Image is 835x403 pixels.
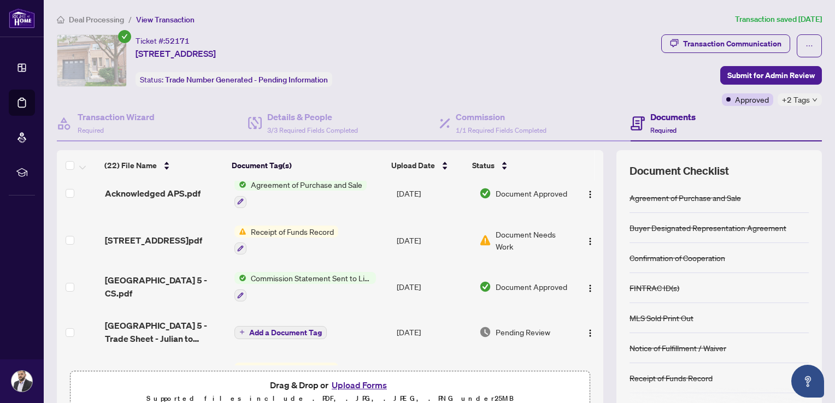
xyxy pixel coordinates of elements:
[650,126,677,134] span: Required
[239,329,245,335] span: plus
[246,363,338,375] span: Receipt of Funds Record
[630,282,679,294] div: FINTRAC ID(s)
[391,159,435,171] span: Upload Date
[586,237,595,246] img: Logo
[234,325,327,339] button: Add a Document Tag
[630,312,693,324] div: MLS Sold Print Out
[805,42,813,50] span: ellipsis
[630,372,713,384] div: Receipt of Funds Record
[136,47,216,60] span: [STREET_ADDRESS]
[227,150,387,181] th: Document Tag(s)
[392,263,475,310] td: [DATE]
[234,326,327,339] button: Add a Document Tag
[392,170,475,217] td: [DATE]
[165,75,328,85] span: Trade Number Generated - Pending Information
[479,326,491,338] img: Document Status
[479,281,491,293] img: Document Status
[234,226,338,255] button: Status IconReceipt of Funds Record
[267,126,358,134] span: 3/3 Required Fields Completed
[720,66,822,85] button: Submit for Admin Review
[581,323,599,341] button: Logo
[581,185,599,202] button: Logo
[246,226,338,238] span: Receipt of Funds Record
[78,110,155,123] h4: Transaction Wizard
[105,187,201,200] span: Acknowledged APS.pdf
[165,36,190,46] span: 52171
[136,72,332,87] div: Status:
[234,272,246,284] img: Status Icon
[496,228,571,252] span: Document Needs Work
[118,30,131,43] span: check-circle
[136,15,195,25] span: View Transaction
[661,34,790,53] button: Transaction Communication
[630,252,725,264] div: Confirmation of Cooperation
[581,278,599,295] button: Logo
[496,365,571,389] span: Document Needs Work
[57,16,64,23] span: home
[456,126,546,134] span: 1/1 Required Fields Completed
[392,217,475,264] td: [DATE]
[105,364,226,390] span: Ontario 635 - Receipt of Funds Record.pdf
[105,319,226,345] span: [GEOGRAPHIC_DATA] 5 - Trade Sheet - Julian to Review.pdf
[496,326,550,338] span: Pending Review
[57,35,126,86] img: IMG-W12325280_1.jpg
[630,192,741,204] div: Agreement of Purchase and Sale
[472,159,495,171] span: Status
[270,378,390,392] span: Drag & Drop or
[387,150,468,181] th: Upload Date
[479,187,491,199] img: Document Status
[234,272,376,301] button: Status IconCommission Statement Sent to Listing Brokerage
[128,13,132,26] li: /
[392,310,475,354] td: [DATE]
[234,226,246,238] img: Status Icon
[812,97,818,103] span: down
[392,354,475,401] td: [DATE]
[246,272,376,284] span: Commission Statement Sent to Listing Brokerage
[586,284,595,293] img: Logo
[650,110,696,123] h4: Documents
[105,234,202,247] span: [STREET_ADDRESS]pdf
[249,329,322,336] span: Add a Document Tag
[496,281,567,293] span: Document Approved
[234,363,246,375] img: Status Icon
[630,222,786,234] div: Buyer Designated Representation Agreement
[246,179,367,191] span: Agreement of Purchase and Sale
[69,15,124,25] span: Deal Processing
[630,342,726,354] div: Notice of Fulfillment / Waiver
[581,232,599,249] button: Logo
[100,150,227,181] th: (22) File Name
[104,159,157,171] span: (22) File Name
[586,190,595,199] img: Logo
[630,163,729,179] span: Document Checklist
[234,179,367,208] button: Status IconAgreement of Purchase and Sale
[234,179,246,191] img: Status Icon
[496,187,567,199] span: Document Approved
[234,363,338,392] button: Status IconReceipt of Funds Record
[782,93,810,106] span: +2 Tags
[105,274,226,300] span: [GEOGRAPHIC_DATA] 5 - CS.pdf
[791,365,824,398] button: Open asap
[136,34,190,47] div: Ticket #:
[735,13,822,26] article: Transaction saved [DATE]
[468,150,567,181] th: Status
[479,234,491,246] img: Document Status
[735,93,769,105] span: Approved
[586,329,595,337] img: Logo
[9,8,35,28] img: logo
[11,371,32,392] img: Profile Icon
[78,126,104,134] span: Required
[328,378,390,392] button: Upload Forms
[267,110,358,123] h4: Details & People
[683,35,781,52] div: Transaction Communication
[456,110,546,123] h4: Commission
[727,67,815,84] span: Submit for Admin Review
